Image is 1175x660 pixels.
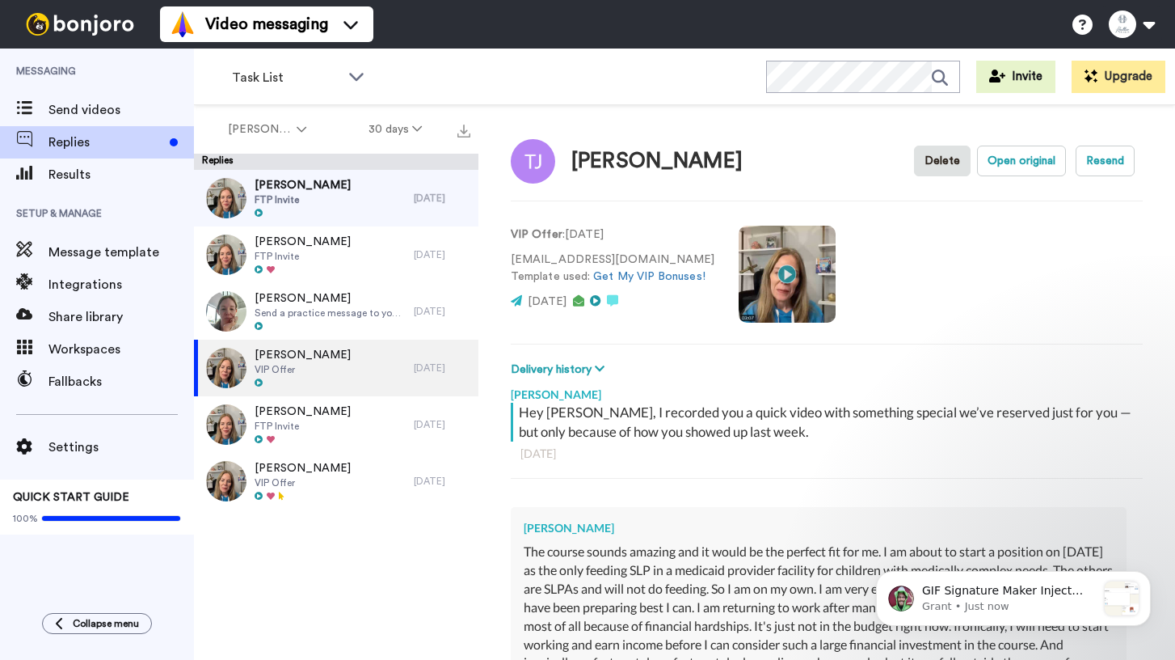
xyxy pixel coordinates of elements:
[48,438,194,457] span: Settings
[48,307,194,327] span: Share library
[1072,61,1165,93] button: Upgrade
[13,512,38,525] span: 100%
[255,363,351,376] span: VIP Offer
[414,192,470,205] div: [DATE]
[194,170,478,226] a: [PERSON_NAME]FTP Invite[DATE]
[48,340,194,359] span: Workspaces
[453,117,475,142] button: Export all results that match these filters now.
[511,361,609,379] button: Delivery history
[48,275,194,294] span: Integrations
[206,291,246,332] img: bc97d674-a63e-43a9-b900-5fbeae9bcdff-thumb.jpg
[19,13,141,36] img: bj-logo-header-white.svg
[194,226,478,283] a: [PERSON_NAME]FTP Invite[DATE]
[48,133,163,152] span: Replies
[232,68,340,87] span: Task List
[194,283,478,340] a: [PERSON_NAME]Send a practice message to yourself[DATE]
[1076,146,1135,176] button: Resend
[414,248,470,261] div: [DATE]
[194,453,478,510] a: [PERSON_NAME]VIP Offer[DATE]
[520,446,1133,462] div: [DATE]
[511,379,1143,403] div: [PERSON_NAME]
[206,178,246,218] img: 63f0fb0a-2f56-4f6b-bc10-7cf5342ebc0b-thumb.jpg
[414,362,470,374] div: [DATE]
[524,520,1114,536] div: [PERSON_NAME]
[194,154,478,170] div: Replies
[197,115,338,144] button: [PERSON_NAME]
[255,307,406,319] span: Send a practice message to yourself
[593,271,705,282] a: Get My VIP Bonuses!
[914,146,971,176] button: Delete
[528,296,566,307] span: [DATE]
[414,418,470,431] div: [DATE]
[255,290,406,307] span: [PERSON_NAME]
[206,404,246,445] img: 299f6212-6e3d-4258-8aa2-e30a7d2709bf-thumb.jpg
[73,617,139,630] span: Collapse menu
[42,613,152,634] button: Collapse menu
[511,229,562,240] strong: VIP Offer
[206,235,246,275] img: ab1b73d4-a3ca-4dc8-93c0-50c1497d9326-thumb.jpg
[511,226,714,243] p: : [DATE]
[255,420,351,433] span: FTP Invite
[206,461,246,501] img: 54a036ba-fad4-4c84-a425-62d8b485fa3c-thumb.jpg
[414,475,470,488] div: [DATE]
[255,404,351,420] span: [PERSON_NAME]
[48,165,194,184] span: Results
[48,243,194,262] span: Message template
[414,305,470,318] div: [DATE]
[255,250,351,263] span: FTP Invite
[255,234,351,250] span: [PERSON_NAME]
[194,396,478,453] a: [PERSON_NAME]FTP Invite[DATE]
[519,403,1139,442] div: Hey [PERSON_NAME], I recorded you a quick video with something special we’ve reserved just for yo...
[852,539,1175,652] iframe: Intercom notifications message
[194,340,478,396] a: [PERSON_NAME]VIP Offer[DATE]
[511,252,714,286] p: [EMAIL_ADDRESS][DOMAIN_NAME] Template used:
[228,121,293,137] span: [PERSON_NAME]
[255,177,351,193] span: [PERSON_NAME]
[255,193,351,206] span: FTP Invite
[977,146,1066,176] button: Open original
[206,348,246,388] img: 54a036ba-fad4-4c84-a425-62d8b485fa3c-thumb.jpg
[976,61,1055,93] button: Invite
[205,13,328,36] span: Video messaging
[255,476,351,489] span: VIP Offer
[338,115,453,144] button: 30 days
[13,492,129,503] span: QUICK START GUIDE
[48,100,194,120] span: Send videos
[255,347,351,363] span: [PERSON_NAME]
[571,150,743,173] div: [PERSON_NAME]
[457,125,470,137] img: export.svg
[255,460,351,476] span: [PERSON_NAME]
[511,139,555,184] img: Image of Tracy Jankowitz
[48,372,194,391] span: Fallbacks
[170,11,196,37] img: vm-color.svg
